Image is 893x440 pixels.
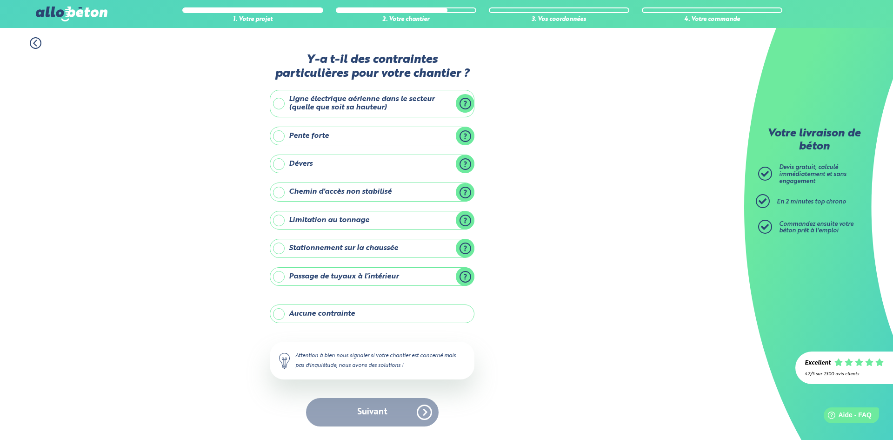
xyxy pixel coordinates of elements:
label: Y-a t-il des contraintes particulières pour votre chantier ? [270,53,474,81]
label: Ligne électrique aérienne dans le secteur (quelle que soit sa hauteur) [270,90,474,117]
div: Excellent [805,360,831,367]
div: 1. Votre projet [182,16,323,23]
img: allobéton [36,7,107,21]
label: Chemin d'accès non stabilisé [270,183,474,201]
span: Devis gratuit, calculé immédiatement et sans engagement [779,164,846,184]
iframe: Help widget launcher [810,404,883,430]
span: En 2 minutes top chrono [777,199,846,205]
label: Passage de tuyaux à l'intérieur [270,267,474,286]
label: Stationnement sur la chaussée [270,239,474,257]
span: Commandez ensuite votre béton prêt à l'emploi [779,221,853,234]
div: Attention à bien nous signaler si votre chantier est concerné mais pas d'inquiétude, nous avons d... [270,342,474,379]
div: 2. Votre chantier [336,16,476,23]
label: Aucune contrainte [270,305,474,323]
div: 4. Votre commande [642,16,782,23]
div: 3. Vos coordonnées [489,16,629,23]
div: 4.7/5 sur 2300 avis clients [805,372,884,377]
label: Limitation au tonnage [270,211,474,230]
label: Dévers [270,155,474,173]
p: Votre livraison de béton [760,128,867,153]
label: Pente forte [270,127,474,145]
